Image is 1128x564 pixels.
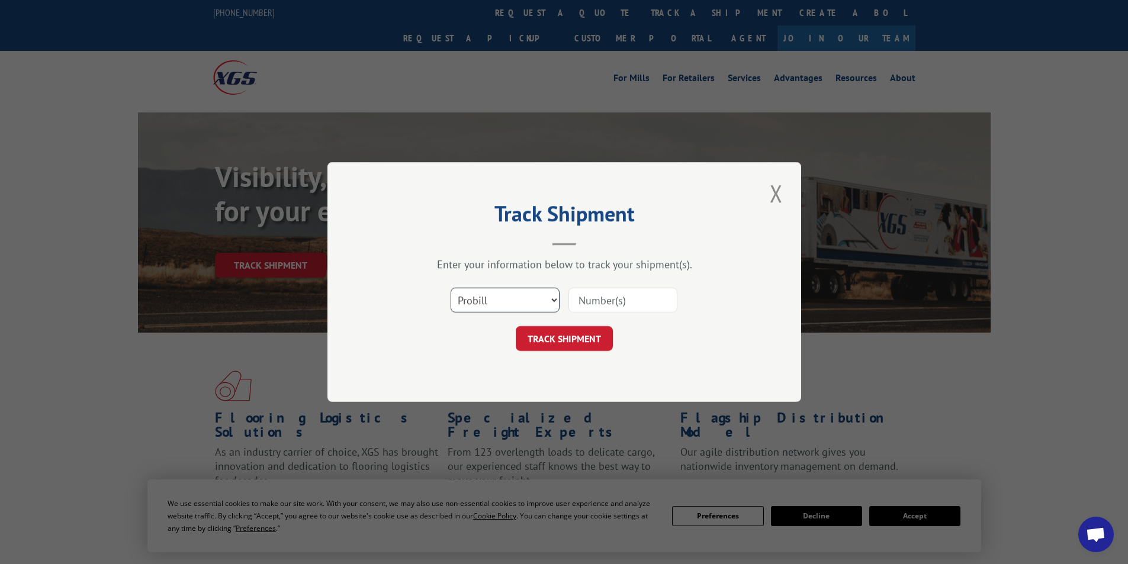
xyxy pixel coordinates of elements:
a: Open chat [1078,517,1114,552]
input: Number(s) [568,288,677,312]
button: TRACK SHIPMENT [516,326,613,351]
div: Enter your information below to track your shipment(s). [387,257,742,271]
h2: Track Shipment [387,205,742,228]
button: Close modal [766,177,786,210]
